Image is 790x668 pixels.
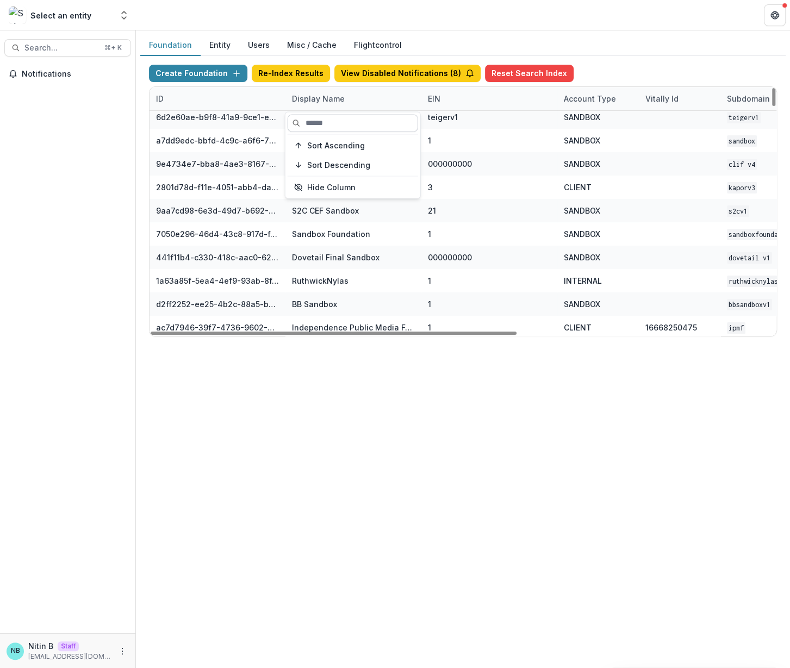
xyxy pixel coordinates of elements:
code: ipmf [727,322,745,334]
div: SANDBOX [564,252,600,263]
img: Select an entity [9,7,26,24]
div: SANDBOX [564,158,600,170]
div: SANDBOX [564,298,600,310]
p: Staff [58,641,79,651]
button: Entity [201,35,239,56]
div: Account Type [557,93,623,104]
code: s2cv1 [727,205,749,217]
div: CLIENT [564,182,592,193]
code: kaporv3 [727,182,757,193]
button: Reset Search Index [485,65,574,82]
div: ID [150,87,285,110]
div: EIN [421,87,557,110]
div: 000000000 [428,252,472,263]
div: Nitin B [11,647,20,654]
div: 6d2e60ae-b9f8-41a9-9ce1-e608d0f20ec5 [156,111,279,123]
div: CLIENT [564,322,592,333]
div: 3 [428,182,433,193]
div: Vitally Id [639,93,685,104]
span: Notifications [22,70,127,79]
div: Display Name [285,93,351,104]
div: 1 [428,135,431,146]
button: Misc / Cache [278,35,345,56]
div: RuthwickNylas [292,275,349,286]
button: Open entity switcher [116,4,132,26]
div: SANDBOX [564,228,600,240]
span: Sort Descending [307,160,370,170]
div: 21 [428,205,436,216]
a: Flightcontrol [354,39,402,51]
button: More [116,645,129,658]
div: 1 [428,298,431,310]
div: a7dd9edc-bbfd-4c9c-a6f6-76d0743bf1cd [156,135,279,146]
div: ⌘ + K [102,42,124,54]
button: Search... [4,39,131,57]
div: Vitally Id [639,87,720,110]
div: 000000000 [428,158,472,170]
span: Sort Ascending [307,141,365,150]
p: Nitin B [28,640,53,652]
div: Account Type [557,87,639,110]
div: 9aa7cd98-6e3d-49d7-b692-3e5f3d1facd4 [156,205,279,216]
code: teigerv1 [727,112,761,123]
div: SANDBOX [564,111,600,123]
button: Notifications [4,65,131,83]
code: Dovetail V1 [727,252,772,264]
code: ruthwicknylas [727,276,780,287]
div: 1 [428,228,431,240]
div: ID [150,93,170,104]
div: Display Name [285,87,421,110]
button: Users [239,35,278,56]
div: 16668250475 [645,322,697,333]
div: SANDBOX [564,135,600,146]
button: Re-Index Results [252,65,330,82]
div: Subdomain [720,93,776,104]
button: Sort Descending [288,156,418,173]
div: 2801d78d-f11e-4051-abb4-dab00da98882 [156,182,279,193]
div: 441f11b4-c330-418c-aac0-620e4d9f4f42 [156,252,279,263]
button: Create Foundation [149,65,247,82]
div: 9e4734e7-bba8-4ae3-8167-95d86cec7b4b [156,158,279,170]
code: bbsandboxv1 [727,299,772,310]
p: [EMAIL_ADDRESS][DOMAIN_NAME] [28,652,111,661]
div: 1a63a85f-5ea4-4ef9-93ab-8f42c3adb600 [156,275,279,286]
button: Hide Column [288,178,418,196]
div: Select an entity [30,10,91,21]
div: 7050e296-46d4-43c8-917d-f4b325321559 [156,228,279,240]
div: S2C CEF Sandbox [292,205,359,216]
div: ac7d7946-39f7-4736-9602-77741f6254c5 [156,322,279,333]
div: INTERNAL [564,275,602,286]
code: sandbox [727,135,757,147]
div: BB Sandbox [292,298,337,310]
div: d2ff2252-ee25-4b2c-88a5-bb7ea9fbfcd0 [156,298,279,310]
span: Search... [24,43,98,53]
code: Clif V4 [727,159,757,170]
div: teigerv1 [428,111,458,123]
button: Get Help [764,4,786,26]
div: Sandbox Foundation [292,228,370,240]
div: Dovetail Final Sandbox [292,252,380,263]
div: Independence Public Media Foundation [292,322,415,333]
div: EIN [421,93,447,104]
div: SANDBOX [564,205,600,216]
button: Sort Ascending [288,136,418,154]
button: Foundation [140,35,201,56]
div: 1 [428,275,431,286]
button: View Disabled Notifications (8) [334,65,481,82]
div: 1 [428,322,431,333]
